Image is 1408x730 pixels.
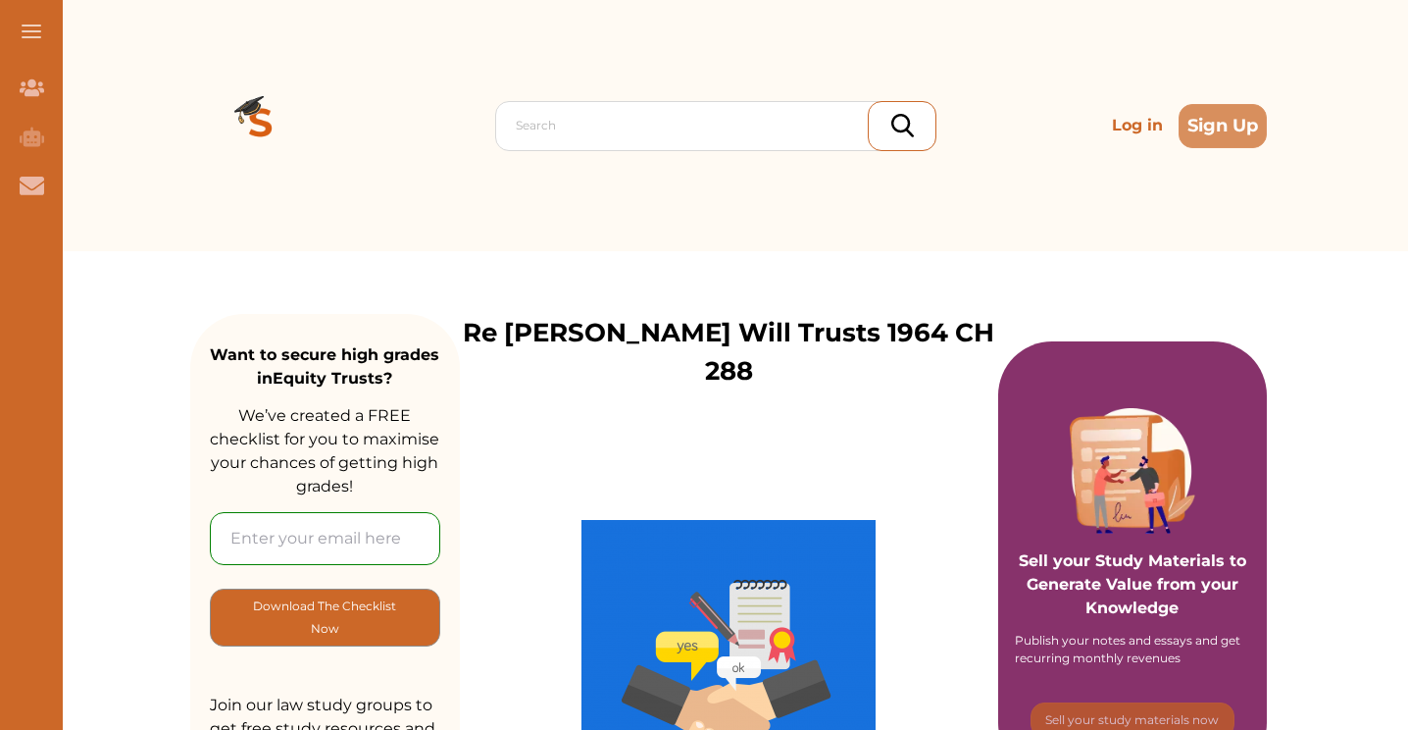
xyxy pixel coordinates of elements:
img: Logo [190,55,331,196]
input: Enter your email here [210,512,440,565]
p: Re [PERSON_NAME] Will Trusts 1964 CH 288 [460,314,998,391]
strong: Want to secure high grades in Equity Trusts ? [210,345,439,388]
p: Log in [1104,106,1171,145]
button: [object Object] [210,589,440,647]
button: Sign Up [1179,104,1267,148]
p: Sell your Study Materials to Generate Value from your Knowledge [1018,495,1248,620]
p: Sell your study materials now [1045,711,1219,729]
p: Download The Checklist Now [250,595,400,641]
img: search_icon [891,114,914,137]
img: Purple card image [1070,408,1195,534]
div: Publish your notes and essays and get recurring monthly revenues [1015,632,1250,667]
span: We’ve created a FREE checklist for you to maximise your chances of getting high grades! [210,406,439,495]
